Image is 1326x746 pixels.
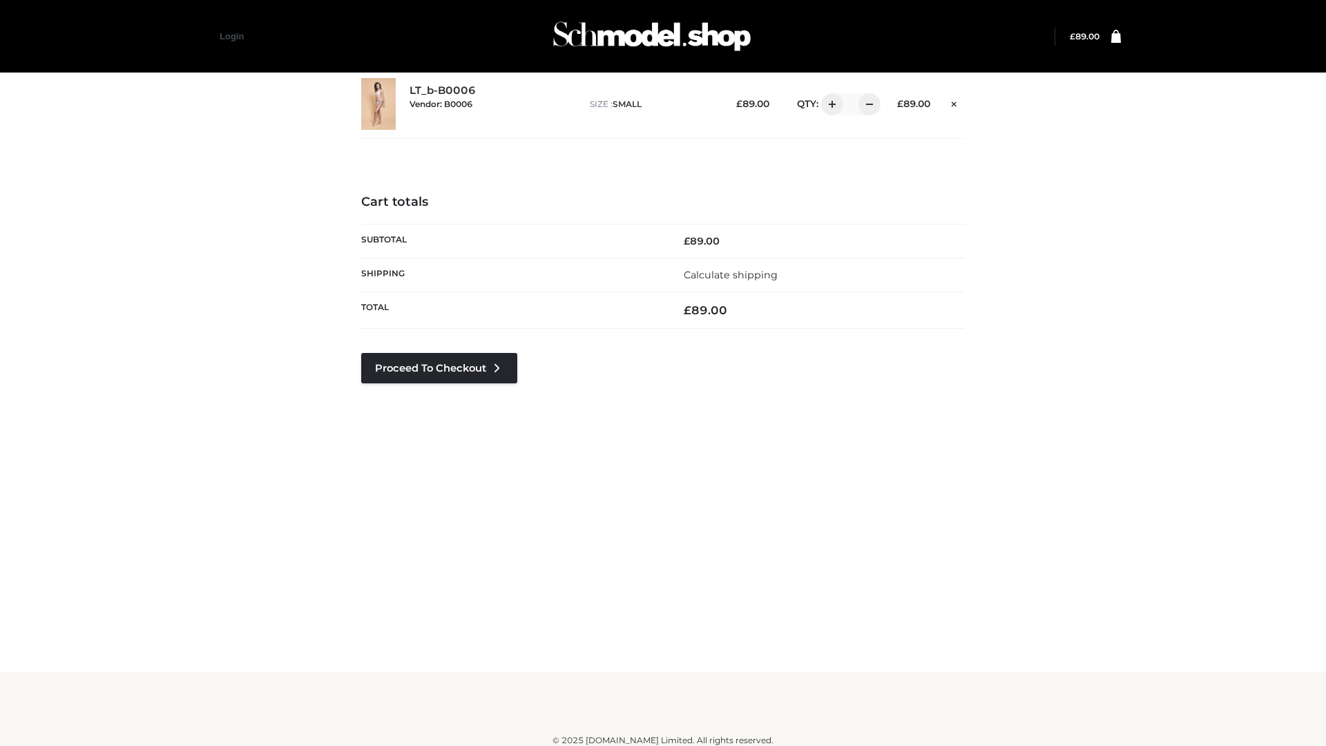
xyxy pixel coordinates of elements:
div: LT_b-B0006 [410,84,576,123]
span: £ [684,235,690,247]
a: £89.00 [1070,31,1099,41]
div: QTY: [783,93,876,115]
span: £ [1070,31,1075,41]
th: Shipping [361,258,663,291]
bdi: 89.00 [897,98,930,109]
span: SMALL [613,99,642,109]
a: Login [220,31,244,41]
span: £ [684,303,691,317]
bdi: 89.00 [684,303,727,317]
p: size : [590,98,715,111]
small: Vendor: B0006 [410,99,472,109]
span: £ [897,98,903,109]
bdi: 89.00 [684,235,720,247]
th: Subtotal [361,224,663,258]
span: £ [736,98,742,109]
bdi: 89.00 [736,98,769,109]
h4: Cart totals [361,195,965,210]
th: Total [361,292,663,329]
img: Schmodel Admin 964 [548,9,756,64]
a: Calculate shipping [684,269,778,281]
bdi: 89.00 [1070,31,1099,41]
a: Proceed to Checkout [361,353,517,383]
a: Remove this item [944,93,965,111]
